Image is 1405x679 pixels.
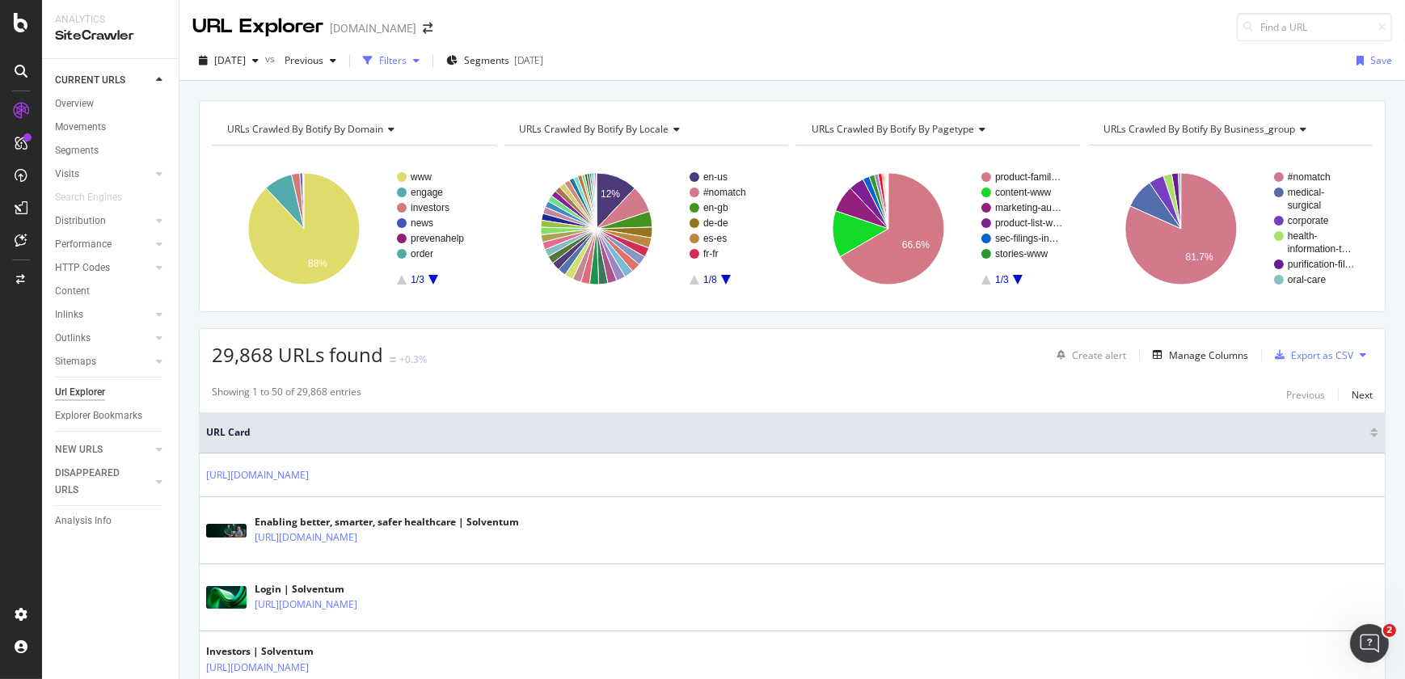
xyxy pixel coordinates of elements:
[206,586,247,609] img: main image
[1050,342,1126,368] button: Create alert
[1237,13,1392,41] input: Find a URL
[55,283,90,300] div: Content
[1185,251,1213,263] text: 81.7%
[703,274,717,285] text: 1/8
[55,512,167,529] a: Analysis Info
[410,171,432,183] text: www
[55,119,106,136] div: Movements
[1288,215,1329,226] text: corporate
[55,330,151,347] a: Outlinks
[55,213,151,230] a: Distribution
[55,166,79,183] div: Visits
[227,122,383,136] span: URLs Crawled By Botify By domain
[995,248,1048,259] text: stories-www
[703,248,719,259] text: fr-fr
[1268,342,1353,368] button: Export as CSV
[399,352,427,366] div: +0.3%
[55,166,151,183] a: Visits
[55,407,167,424] a: Explorer Bookmarks
[206,467,309,483] a: [URL][DOMAIN_NAME]
[1352,388,1373,402] div: Next
[55,95,167,112] a: Overview
[212,158,493,299] svg: A chart.
[55,142,167,159] a: Segments
[55,72,151,89] a: CURRENT URLS
[995,233,1059,244] text: sec-filings-in…
[55,95,94,112] div: Overview
[212,341,383,368] span: 29,868 URLs found
[902,239,930,251] text: 66.6%
[1370,53,1392,67] div: Save
[703,233,727,244] text: es-es
[55,189,122,206] div: Search Engines
[411,187,443,198] text: engage
[255,529,357,546] a: [URL][DOMAIN_NAME]
[423,23,432,34] div: arrow-right-arrow-left
[55,259,110,276] div: HTTP Codes
[224,116,482,142] h4: URLs Crawled By Botify By domain
[1146,345,1248,365] button: Manage Columns
[411,248,433,259] text: order
[212,385,361,404] div: Showing 1 to 50 of 29,868 entries
[1169,348,1248,362] div: Manage Columns
[192,13,323,40] div: URL Explorer
[1350,48,1392,74] button: Save
[995,202,1061,213] text: marketing-au…
[1383,624,1396,637] span: 2
[514,53,543,67] div: [DATE]
[214,53,246,67] span: 2025 Sep. 22nd
[55,353,96,370] div: Sitemaps
[55,465,151,499] a: DISAPPEARED URLS
[55,259,151,276] a: HTTP Codes
[703,171,728,183] text: en-us
[796,158,1078,299] svg: A chart.
[517,116,774,142] h4: URLs Crawled By Botify By locale
[1089,158,1370,299] svg: A chart.
[1288,243,1352,255] text: information-t…
[55,512,112,529] div: Analysis Info
[55,119,167,136] a: Movements
[808,116,1066,142] h4: URLs Crawled By Botify By pagetype
[278,48,343,74] button: Previous
[703,202,728,213] text: en-gb
[1288,171,1331,183] text: #nomatch
[995,171,1061,183] text: product-famil…
[1288,200,1321,211] text: surgical
[206,660,309,676] a: [URL][DOMAIN_NAME]
[55,441,103,458] div: NEW URLS
[55,142,99,159] div: Segments
[440,48,550,74] button: Segments[DATE]
[995,217,1062,229] text: product-list-w…
[812,122,974,136] span: URLs Crawled By Botify By pagetype
[995,187,1052,198] text: content-www
[504,158,786,299] div: A chart.
[1286,385,1325,404] button: Previous
[330,20,416,36] div: [DOMAIN_NAME]
[390,357,396,362] img: Equal
[1288,187,1324,198] text: medical-
[1072,348,1126,362] div: Create alert
[55,306,151,323] a: Inlinks
[520,122,669,136] span: URLs Crawled By Botify By locale
[411,274,424,285] text: 1/3
[55,384,105,401] div: Url Explorer
[55,441,151,458] a: NEW URLS
[55,236,112,253] div: Performance
[411,233,464,244] text: prevenahelp
[55,236,151,253] a: Performance
[55,353,151,370] a: Sitemaps
[55,13,166,27] div: Analytics
[255,515,519,529] div: Enabling better, smarter, safer healthcare | Solventum
[1288,259,1355,270] text: purification-fil…
[55,407,142,424] div: Explorer Bookmarks
[464,53,509,67] span: Segments
[308,258,327,269] text: 88%
[255,597,357,613] a: [URL][DOMAIN_NAME]
[55,213,106,230] div: Distribution
[357,48,426,74] button: Filters
[379,53,407,67] div: Filters
[55,465,137,499] div: DISAPPEARED URLS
